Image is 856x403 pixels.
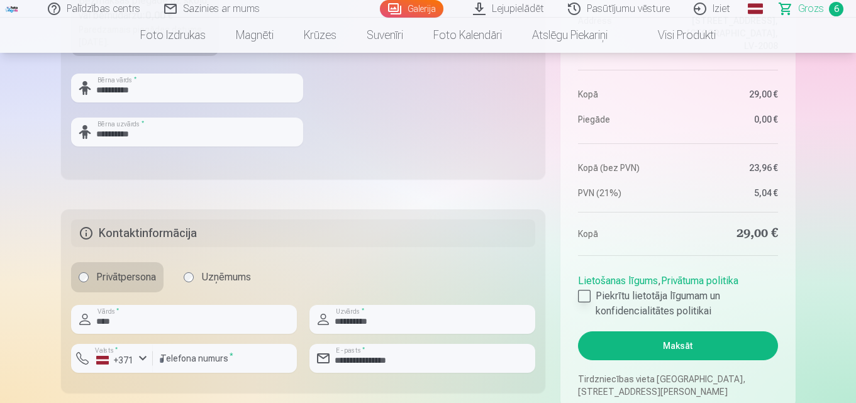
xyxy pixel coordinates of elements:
[125,18,221,53] a: Foto izdrukas
[96,354,134,367] div: +371
[578,225,672,243] dt: Kopā
[684,88,778,101] dd: 29,00 €
[578,331,777,360] button: Maksāt
[661,275,738,287] a: Privātuma politika
[684,162,778,174] dd: 23,96 €
[684,187,778,199] dd: 5,04 €
[91,345,122,355] label: Valsts
[578,162,672,174] dt: Kopā (bez PVN)
[578,88,672,101] dt: Kopā
[684,113,778,126] dd: 0,00 €
[578,373,777,398] p: Tirdzniecības vieta [GEOGRAPHIC_DATA], [STREET_ADDRESS][PERSON_NAME]
[71,262,164,292] label: Privātpersona
[578,289,777,319] label: Piekrītu lietotāja līgumam un konfidencialitātes politikai
[352,18,418,53] a: Suvenīri
[684,225,778,243] dd: 29,00 €
[79,272,89,282] input: Privātpersona
[578,187,672,199] dt: PVN (21%)
[5,5,19,13] img: /fa3
[184,272,194,282] input: Uzņēmums
[623,18,731,53] a: Visi produkti
[418,18,517,53] a: Foto kalendāri
[829,2,843,16] span: 6
[798,1,824,16] span: Grozs
[578,275,658,287] a: Lietošanas līgums
[578,268,777,319] div: ,
[289,18,352,53] a: Krūzes
[71,219,536,247] h5: Kontaktinformācija
[517,18,623,53] a: Atslēgu piekariņi
[176,262,258,292] label: Uzņēmums
[578,113,672,126] dt: Piegāde
[221,18,289,53] a: Magnēti
[71,344,153,373] button: Valsts*+371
